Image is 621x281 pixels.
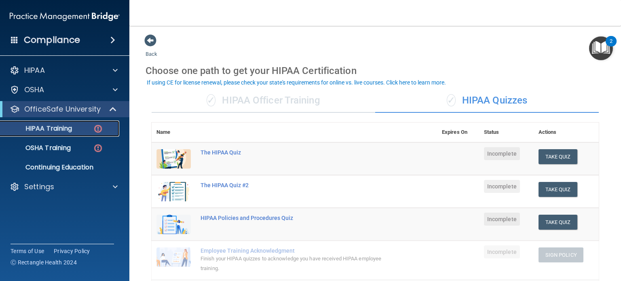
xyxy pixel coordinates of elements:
p: Settings [24,182,54,192]
div: HIPAA Policies and Procedures Quiz [201,215,397,221]
div: 2 [610,41,613,52]
button: Open Resource Center, 2 new notifications [589,36,613,60]
div: If using CE for license renewal, please check your state's requirements for online vs. live cours... [147,80,446,85]
span: Incomplete [484,245,520,258]
a: Back [146,41,157,57]
div: The HIPAA Quiz #2 [201,182,397,188]
button: Take Quiz [539,215,577,230]
a: Settings [10,182,118,192]
button: Take Quiz [539,149,577,164]
div: HIPAA Officer Training [152,89,375,113]
button: Take Quiz [539,182,577,197]
img: danger-circle.6113f641.png [93,124,103,134]
a: Privacy Policy [54,247,90,255]
a: HIPAA [10,65,118,75]
a: Terms of Use [11,247,44,255]
div: HIPAA Quizzes [375,89,599,113]
div: Choose one path to get your HIPAA Certification [146,59,605,82]
span: Incomplete [484,180,520,193]
h4: Compliance [24,34,80,46]
a: OfficeSafe University [10,104,117,114]
span: ✓ [207,94,215,106]
th: Status [479,123,534,142]
p: HIPAA Training [5,125,72,133]
iframe: Drift Widget Chat Controller [581,225,611,256]
button: Sign Policy [539,247,583,262]
img: PMB logo [10,8,120,25]
span: Ⓒ Rectangle Health 2024 [11,258,77,266]
div: Employee Training Acknowledgment [201,247,397,254]
img: danger-circle.6113f641.png [93,143,103,153]
th: Name [152,123,196,142]
div: Finish your HIPAA quizzes to acknowledge you have received HIPAA employee training. [201,254,397,273]
div: The HIPAA Quiz [201,149,397,156]
th: Expires On [437,123,479,142]
th: Actions [534,123,599,142]
p: Continuing Education [5,163,116,171]
p: OSHA [24,85,44,95]
p: OSHA Training [5,144,71,152]
button: If using CE for license renewal, please check your state's requirements for online vs. live cours... [146,78,447,87]
span: ✓ [447,94,456,106]
p: OfficeSafe University [24,104,101,114]
a: OSHA [10,85,118,95]
span: Incomplete [484,213,520,226]
p: HIPAA [24,65,45,75]
span: Incomplete [484,147,520,160]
